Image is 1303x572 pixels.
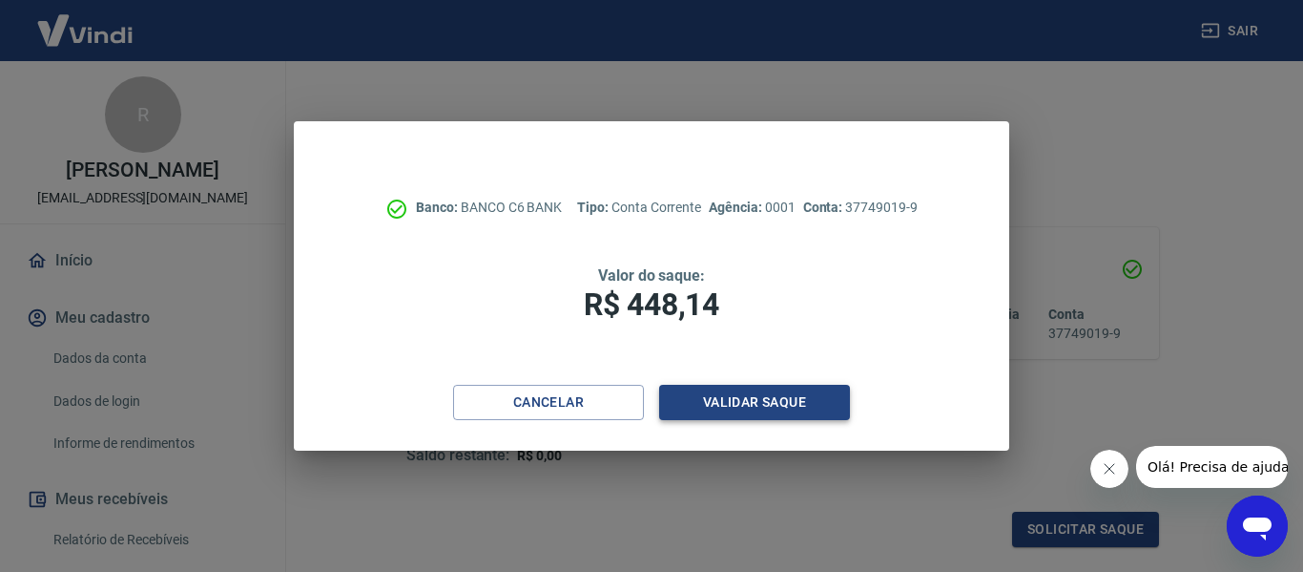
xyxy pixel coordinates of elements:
[453,385,644,420] button: Cancelar
[1090,450,1128,488] iframe: Fechar mensagem
[709,198,795,218] p: 0001
[584,286,719,323] span: R$ 448,14
[1136,446,1288,488] iframe: Mensagem da empresa
[709,200,765,215] span: Agência:
[598,266,705,285] span: Valor do saque:
[416,200,461,215] span: Banco:
[577,200,611,215] span: Tipo:
[659,385,850,420] button: Validar saque
[577,198,701,218] p: Conta Corrente
[1227,496,1288,557] iframe: Botão para abrir a janela de mensagens
[803,200,846,215] span: Conta:
[11,13,160,29] span: Olá! Precisa de ajuda?
[803,198,918,218] p: 37749019-9
[416,198,562,218] p: BANCO C6 BANK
